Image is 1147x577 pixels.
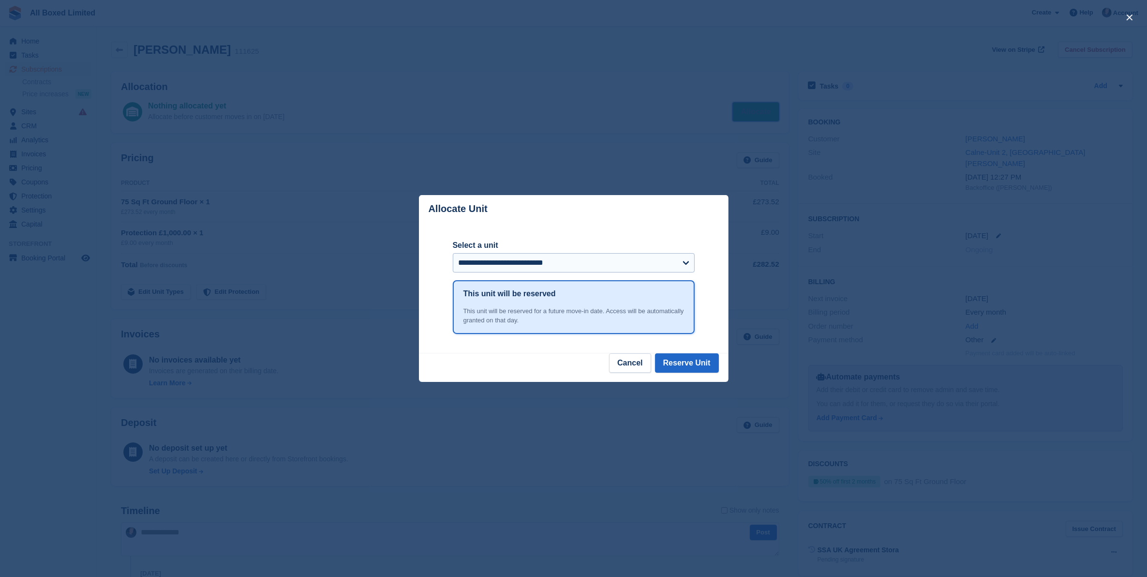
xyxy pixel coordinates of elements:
button: Reserve Unit [655,353,719,373]
label: Select a unit [453,240,695,251]
button: close [1122,10,1137,25]
p: Allocate Unit [429,203,488,214]
div: This unit will be reserved for a future move-in date. Access will be automatically granted on tha... [463,306,684,325]
h1: This unit will be reserved [463,288,556,300]
button: Cancel [609,353,651,373]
